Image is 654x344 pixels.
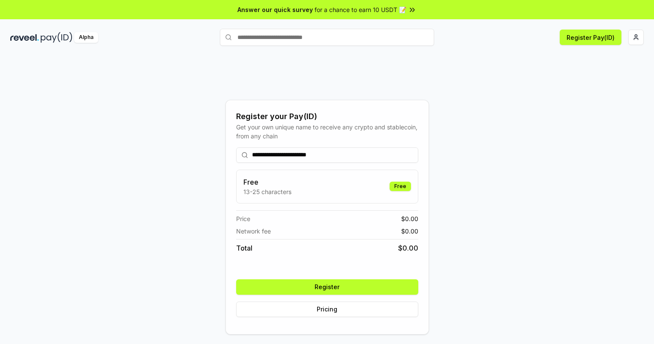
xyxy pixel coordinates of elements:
[398,243,418,253] span: $ 0.00
[390,182,411,191] div: Free
[236,214,250,223] span: Price
[236,302,418,317] button: Pricing
[236,243,252,253] span: Total
[236,227,271,236] span: Network fee
[236,123,418,141] div: Get your own unique name to receive any crypto and stablecoin, from any chain
[243,177,291,187] h3: Free
[237,5,313,14] span: Answer our quick survey
[236,111,418,123] div: Register your Pay(ID)
[401,227,418,236] span: $ 0.00
[41,32,72,43] img: pay_id
[560,30,621,45] button: Register Pay(ID)
[10,32,39,43] img: reveel_dark
[401,214,418,223] span: $ 0.00
[74,32,98,43] div: Alpha
[243,187,291,196] p: 13-25 characters
[315,5,406,14] span: for a chance to earn 10 USDT 📝
[236,279,418,295] button: Register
